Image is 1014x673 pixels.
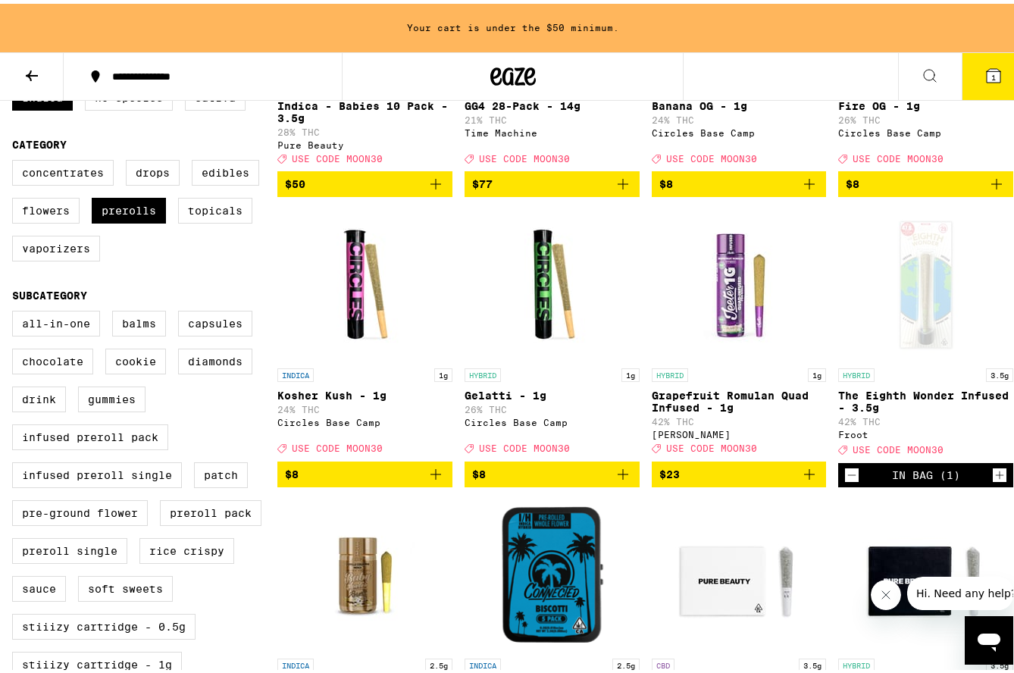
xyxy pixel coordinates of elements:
[659,174,673,186] span: $8
[465,124,640,134] div: Time Machine
[126,156,180,182] label: Drops
[292,440,383,450] span: USE CODE MOON30
[986,365,1013,378] p: 3.5g
[178,307,252,333] label: Capsules
[194,459,248,484] label: Patch
[12,156,114,182] label: Concentrates
[465,365,501,378] p: HYBRID
[652,205,827,457] a: Open page for Grapefruit Romulan Quad Infused - 1g from Jeeter
[621,365,640,378] p: 1g
[652,96,827,108] p: Banana OG - 1g
[289,496,440,647] img: Jeeter - Vanilla Crumble Quad Infused 5-Pack - 2.5g
[277,205,452,457] a: Open page for Kosher Kush - 1g from Circles Base Camp
[991,69,996,78] span: 1
[479,150,570,160] span: USE CODE MOON30
[986,655,1013,668] p: 3.5g
[292,150,383,160] span: USE CODE MOON30
[12,496,148,522] label: Pre-ground Flower
[12,286,87,298] legend: Subcategory
[277,96,452,121] p: Indica - Babies 10 Pack - 3.5g
[838,124,1013,134] div: Circles Base Camp
[12,383,66,408] label: Drink
[871,576,901,606] iframe: Close message
[465,386,640,398] p: Gelatti - 1g
[465,414,640,424] div: Circles Base Camp
[472,465,486,477] span: $8
[425,655,452,668] p: 2.5g
[838,167,1013,193] button: Add to bag
[178,345,252,371] label: Diamonds
[277,386,452,398] p: Kosher Kush - 1g
[844,464,859,479] button: Decrement
[12,307,100,333] label: All-In-One
[965,612,1013,661] iframe: Button to launch messaging window
[850,496,1002,647] img: Pure Beauty - Hybrid Babies 10 Pack - 3.5g
[277,414,452,424] div: Circles Base Camp
[838,386,1013,410] p: The Eighth Wonder Infused - 3.5g
[652,365,688,378] p: HYBRID
[160,496,261,522] label: Preroll Pack
[666,150,757,160] span: USE CODE MOON30
[479,440,570,450] span: USE CODE MOON30
[139,534,234,560] label: Rice Crispy
[838,413,1013,423] p: 42% THC
[465,96,640,108] p: GG4 28-Pack - 14g
[475,496,629,647] img: Connected Cannabis Co - Biscotti 5-Pack - 2.5g
[465,458,640,484] button: Add to bag
[853,442,944,452] span: USE CODE MOON30
[476,205,627,357] img: Circles Base Camp - Gelatti - 1g
[838,96,1013,108] p: Fire OG - 1g
[652,655,674,668] p: CBD
[465,401,640,411] p: 26% THC
[652,413,827,423] p: 42% THC
[472,174,493,186] span: $77
[838,426,1013,436] div: Froot
[277,365,314,378] p: INDICA
[838,365,875,378] p: HYBRID
[907,573,1013,606] iframe: Message from company
[612,655,640,668] p: 2.5g
[277,655,314,668] p: INDICA
[12,534,127,560] label: Preroll Single
[178,194,252,220] label: Topicals
[652,458,827,484] button: Add to bag
[652,386,827,410] p: Grapefruit Romulan Quad Infused - 1g
[465,655,501,668] p: INDICA
[659,465,680,477] span: $23
[78,572,173,598] label: Soft Sweets
[808,365,826,378] p: 1g
[892,465,960,477] div: In Bag (1)
[285,174,305,186] span: $50
[92,194,166,220] label: Prerolls
[434,365,452,378] p: 1g
[277,167,452,193] button: Add to bag
[666,440,757,450] span: USE CODE MOON30
[289,205,440,357] img: Circles Base Camp - Kosher Kush - 1g
[285,465,299,477] span: $8
[192,156,259,182] label: Edibles
[12,232,100,258] label: Vaporizers
[277,136,452,146] div: Pure Beauty
[652,426,827,436] div: [PERSON_NAME]
[277,458,452,484] button: Add to bag
[465,111,640,121] p: 21% THC
[838,111,1013,121] p: 26% THC
[78,383,146,408] label: Gummies
[12,135,67,147] legend: Category
[465,205,640,457] a: Open page for Gelatti - 1g from Circles Base Camp
[12,572,66,598] label: Sauce
[652,111,827,121] p: 24% THC
[992,464,1007,479] button: Increment
[12,459,182,484] label: Infused Preroll Single
[12,421,168,446] label: Infused Preroll Pack
[652,167,827,193] button: Add to bag
[663,205,815,357] img: Jeeter - Grapefruit Romulan Quad Infused - 1g
[838,655,875,668] p: HYBRID
[12,194,80,220] label: Flowers
[838,205,1013,459] a: Open page for The Eighth Wonder Infused - 3.5g from Froot
[277,401,452,411] p: 24% THC
[277,124,452,133] p: 28% THC
[652,124,827,134] div: Circles Base Camp
[12,610,196,636] label: STIIIZY Cartridge - 0.5g
[663,496,815,647] img: Pure Beauty - CBD - Babies 10 Pack - 3.5g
